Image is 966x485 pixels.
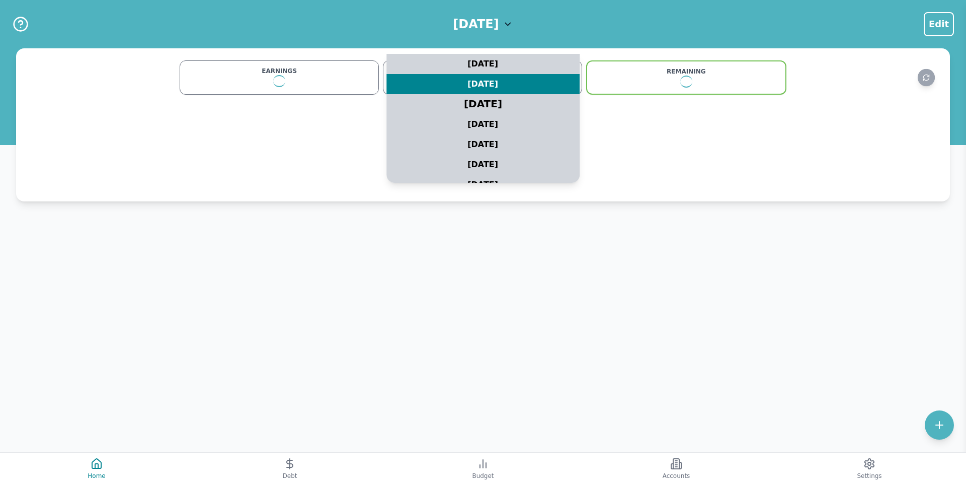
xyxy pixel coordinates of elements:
[386,155,580,175] div: [DATE]
[362,92,604,117] div: [DATE]
[472,472,494,480] span: Budget
[580,453,773,485] button: Accounts
[186,67,372,75] div: EARNINGS
[386,54,580,74] div: [DATE]
[857,472,881,480] span: Settings
[386,114,580,134] div: [DATE]
[924,12,954,36] button: Menu
[386,453,580,485] button: Budget
[663,472,690,480] span: Accounts
[386,175,580,195] div: [DATE]
[193,453,386,485] button: Debt
[593,67,779,76] div: REMAINING
[88,472,105,480] span: Home
[386,74,580,94] div: [DATE]
[386,134,580,155] div: [DATE]
[283,472,297,480] span: Debt
[773,453,966,485] button: Settings
[929,17,949,31] span: Edit
[918,69,935,87] button: Refresh data
[453,16,499,32] h1: [DATE]
[12,16,29,33] button: Help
